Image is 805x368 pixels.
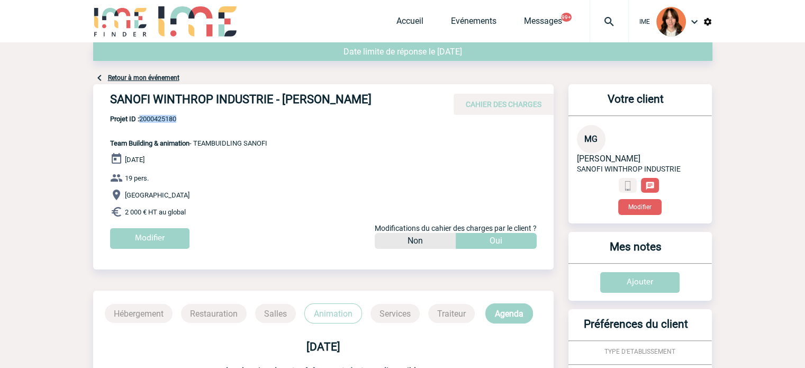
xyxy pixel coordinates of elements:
span: IME [639,18,650,25]
p: Services [370,304,420,323]
p: Animation [304,303,362,324]
span: MG [584,134,598,144]
span: 19 pers. [125,174,149,182]
p: Hébergement [105,304,173,323]
span: Date limite de réponse le [DATE] [343,47,462,57]
input: Modifier [110,228,189,249]
b: [DATE] [306,340,340,353]
p: Traiteur [428,304,475,323]
input: Ajouter [600,272,680,293]
img: portable.png [623,181,632,191]
span: [GEOGRAPHIC_DATA] [125,191,189,199]
h3: Préférences du client [573,318,699,340]
p: Oui [490,233,502,249]
span: TYPE D'ETABLISSEMENT [604,348,675,355]
button: 99+ [561,13,572,22]
b: Projet ID : [110,115,139,123]
img: 94396-2.png [656,7,686,37]
span: CAHIER DES CHARGES [466,100,541,109]
a: Retour à mon événement [108,74,179,82]
span: 2 000 € HT au global [125,208,186,216]
h4: SANOFI WINTHROP INDUSTRIE - [PERSON_NAME] [110,93,428,111]
span: SANOFI WINTHROP INDUSTRIE [577,165,681,173]
button: Modifier [618,199,662,215]
span: Team Building & animation [110,139,189,147]
p: Salles [255,304,296,323]
a: Messages [524,16,562,31]
span: [DATE] [125,156,144,164]
img: IME-Finder [93,6,148,37]
h3: Mes notes [573,240,699,263]
img: chat-24-px-w.png [645,181,655,191]
span: [PERSON_NAME] [577,154,640,164]
span: Modifications du cahier des charges par le client ? [375,224,537,232]
h3: Votre client [573,93,699,115]
a: Evénements [451,16,496,31]
span: 2000425180 [110,115,267,123]
p: Restauration [181,304,247,323]
a: Accueil [396,16,423,31]
p: Non [408,233,423,249]
p: Agenda [485,303,533,324]
span: - TEAMBUIDLING SANOFI [110,139,267,147]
